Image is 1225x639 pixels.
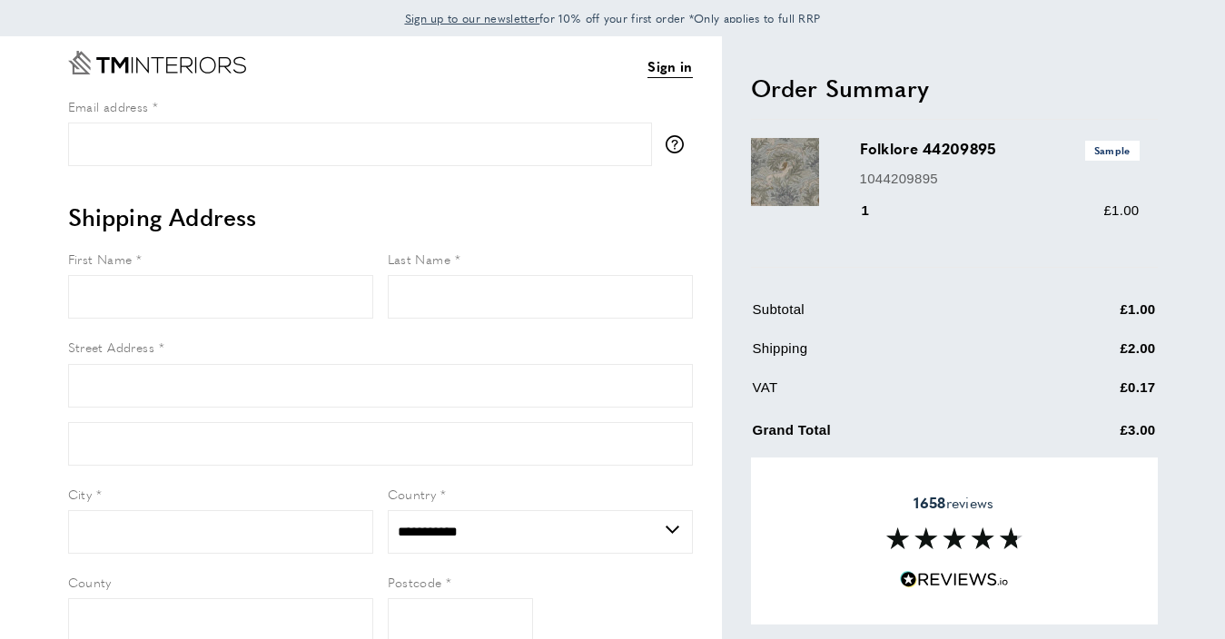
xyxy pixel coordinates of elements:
span: Sign up to our newsletter [405,10,540,26]
td: Subtotal [753,299,1029,334]
span: City [68,485,93,503]
img: Reviews section [886,527,1022,549]
span: £1.00 [1103,202,1139,218]
td: £3.00 [1031,416,1156,455]
td: Shipping [753,338,1029,373]
span: Sample [1085,141,1140,160]
span: County [68,573,112,591]
td: £2.00 [1031,338,1156,373]
h2: Order Summary [751,72,1158,104]
td: VAT [753,377,1029,412]
span: Postcode [388,573,442,591]
a: Sign up to our newsletter [405,9,540,27]
span: for 10% off your first order *Only applies to full RRP [405,10,821,26]
a: Go to Home page [68,51,246,74]
img: Reviews.io 5 stars [900,571,1009,588]
span: Last Name [388,250,451,268]
a: Sign in [647,55,692,78]
td: Grand Total [753,416,1029,455]
span: First Name [68,250,133,268]
div: 1 [860,200,895,221]
p: 1044209895 [860,168,1140,190]
strong: 1658 [914,492,945,513]
span: Street Address [68,338,155,356]
td: £0.17 [1031,377,1156,412]
h2: Shipping Address [68,201,693,233]
img: Folklore 44209895 [751,138,819,206]
td: £1.00 [1031,299,1156,334]
span: Email address [68,97,149,115]
span: reviews [914,494,993,512]
span: Country [388,485,437,503]
h3: Folklore 44209895 [860,138,1140,160]
button: More information [666,135,693,153]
